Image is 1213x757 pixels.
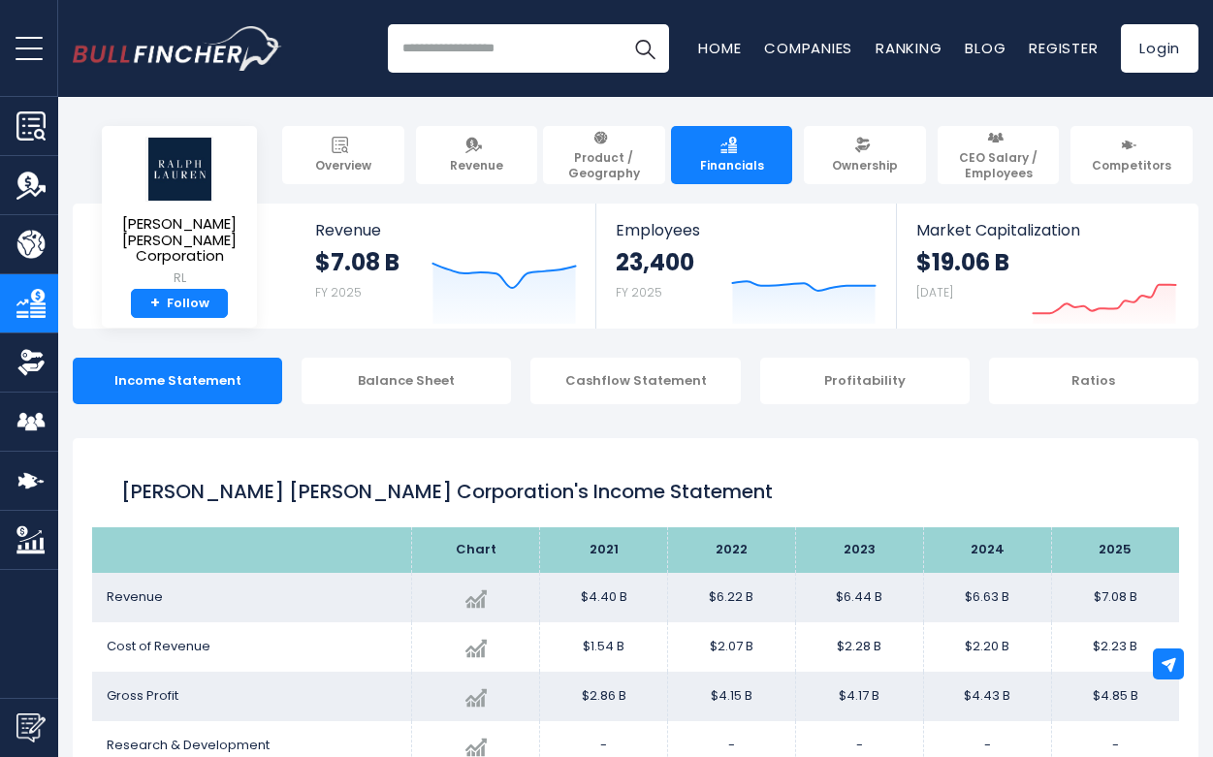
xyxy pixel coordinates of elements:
div: Income Statement [73,358,282,404]
a: [PERSON_NAME] [PERSON_NAME] Corporation RL [116,136,242,289]
span: Financials [700,158,764,173]
td: $6.22 B [667,573,795,622]
a: Ranking [876,38,942,58]
a: Revenue [416,126,538,184]
td: $4.17 B [795,672,923,721]
span: Ownership [832,158,898,173]
th: 2024 [923,527,1051,573]
td: $2.23 B [1051,622,1179,672]
td: $2.86 B [540,672,668,721]
a: CEO Salary / Employees [938,126,1060,184]
a: Market Capitalization $19.06 B [DATE] [897,204,1197,329]
div: Balance Sheet [302,358,511,404]
span: Cost of Revenue [107,637,210,655]
small: FY 2025 [616,284,662,300]
h1: [PERSON_NAME] [PERSON_NAME] Corporation's Income Statement [121,477,1150,506]
td: $7.08 B [1051,573,1179,622]
td: $2.07 B [667,622,795,672]
span: Product / Geography [552,150,656,180]
span: Revenue [315,221,577,239]
a: Competitors [1070,126,1193,184]
a: +Follow [131,289,228,319]
img: Bullfincher logo [73,26,282,71]
span: CEO Salary / Employees [946,150,1051,180]
small: [DATE] [916,284,953,300]
a: Financials [671,126,793,184]
a: Home [698,38,741,58]
div: Profitability [760,358,970,404]
td: $4.85 B [1051,672,1179,721]
a: Ownership [804,126,926,184]
span: Revenue [450,158,503,173]
th: 2021 [540,527,668,573]
td: $2.28 B [795,622,923,672]
button: Search [621,24,669,73]
td: $2.20 B [923,622,1051,672]
a: Login [1121,24,1198,73]
a: Product / Geography [543,126,665,184]
strong: $7.08 B [315,247,399,277]
td: $4.15 B [667,672,795,721]
td: $4.40 B [540,573,668,622]
a: Blog [965,38,1006,58]
a: Go to homepage [73,26,281,71]
a: Register [1029,38,1098,58]
div: Ratios [989,358,1198,404]
td: $4.43 B [923,672,1051,721]
span: Employees [616,221,876,239]
span: Revenue [107,587,163,606]
strong: + [150,295,160,312]
th: 2022 [667,527,795,573]
span: Overview [315,158,371,173]
td: $1.54 B [540,622,668,672]
img: Ownership [16,348,46,377]
a: Companies [764,38,852,58]
strong: $19.06 B [916,247,1009,277]
th: Chart [412,527,540,573]
span: Market Capitalization [916,221,1177,239]
td: $6.63 B [923,573,1051,622]
span: Research & Development [107,736,270,754]
span: Competitors [1092,158,1171,173]
th: 2025 [1051,527,1179,573]
div: Cashflow Statement [530,358,740,404]
small: RL [117,269,241,287]
strong: 23,400 [616,247,694,277]
span: Gross Profit [107,686,178,705]
td: $6.44 B [795,573,923,622]
a: Overview [282,126,404,184]
a: Revenue $7.08 B FY 2025 [296,204,596,329]
a: Employees 23,400 FY 2025 [596,204,895,329]
small: FY 2025 [315,284,362,300]
span: [PERSON_NAME] [PERSON_NAME] Corporation [117,216,241,265]
th: 2023 [795,527,923,573]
